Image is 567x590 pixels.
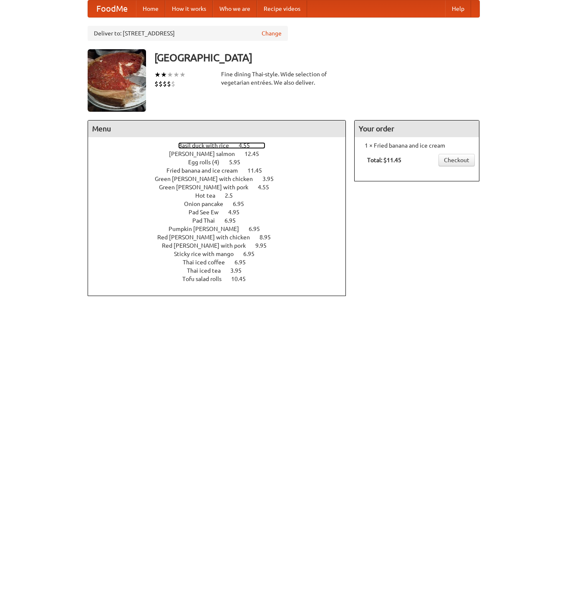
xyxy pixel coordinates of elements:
a: Hot tea 2.5 [195,192,248,199]
span: 3.95 [230,267,250,274]
a: Change [262,29,282,38]
a: Checkout [438,154,475,166]
span: Onion pancake [184,201,232,207]
a: Pad See Ew 4.95 [189,209,255,216]
div: Deliver to: [STREET_ADDRESS] [88,26,288,41]
span: Pad Thai [192,217,223,224]
li: ★ [167,70,173,79]
span: 2.5 [225,192,241,199]
a: FoodMe [88,0,136,17]
a: Home [136,0,165,17]
span: 11.45 [247,167,270,174]
div: Fine dining Thai-style. Wide selection of vegetarian entrées. We also deliver. [221,70,346,87]
span: 6.95 [224,217,244,224]
li: $ [171,79,175,88]
li: 1 × Fried banana and ice cream [359,141,475,150]
span: 4.55 [258,184,277,191]
img: angular.jpg [88,49,146,112]
span: Pumpkin [PERSON_NAME] [169,226,247,232]
a: Egg rolls (4) 5.95 [188,159,256,166]
span: Tofu salad rolls [182,276,230,282]
a: Help [445,0,471,17]
a: Recipe videos [257,0,307,17]
li: ★ [179,70,186,79]
a: Pumpkin [PERSON_NAME] 6.95 [169,226,275,232]
span: 6.95 [249,226,268,232]
span: [PERSON_NAME] salmon [169,151,243,157]
a: Red [PERSON_NAME] with chicken 8.95 [157,234,286,241]
span: Red [PERSON_NAME] with pork [162,242,254,249]
h4: Menu [88,121,346,137]
a: Green [PERSON_NAME] with pork 4.55 [159,184,285,191]
a: Green [PERSON_NAME] with chicken 3.95 [155,176,289,182]
a: Sticky rice with mango 6.95 [174,251,270,257]
span: Thai iced coffee [183,259,233,266]
a: Fried banana and ice cream 11.45 [166,167,277,174]
span: 4.55 [239,142,258,149]
li: ★ [161,70,167,79]
a: Onion pancake 6.95 [184,201,260,207]
span: Thai iced tea [187,267,229,274]
h3: [GEOGRAPHIC_DATA] [154,49,480,66]
span: Hot tea [195,192,224,199]
a: [PERSON_NAME] salmon 12.45 [169,151,275,157]
a: Basil duck with rice 4.55 [178,142,265,149]
span: 3.95 [262,176,282,182]
span: 6.95 [234,259,254,266]
li: $ [154,79,159,88]
span: 8.95 [260,234,279,241]
span: Red [PERSON_NAME] with chicken [157,234,258,241]
span: 6.95 [243,251,263,257]
span: 5.95 [229,159,249,166]
span: Egg rolls (4) [188,159,228,166]
span: Sticky rice with mango [174,251,242,257]
a: Red [PERSON_NAME] with pork 9.95 [162,242,282,249]
span: Green [PERSON_NAME] with chicken [155,176,261,182]
a: Who we are [213,0,257,17]
h4: Your order [355,121,479,137]
span: 6.95 [233,201,252,207]
a: How it works [165,0,213,17]
span: 12.45 [244,151,267,157]
span: Fried banana and ice cream [166,167,246,174]
span: Green [PERSON_NAME] with pork [159,184,257,191]
a: Tofu salad rolls 10.45 [182,276,261,282]
a: Pad Thai 6.95 [192,217,251,224]
span: 4.95 [228,209,248,216]
li: $ [167,79,171,88]
a: Thai iced tea 3.95 [187,267,257,274]
li: $ [159,79,163,88]
span: Basil duck with rice [178,142,237,149]
a: Thai iced coffee 6.95 [183,259,261,266]
li: ★ [154,70,161,79]
li: $ [163,79,167,88]
span: 9.95 [255,242,275,249]
b: Total: $11.45 [367,157,401,163]
span: Pad See Ew [189,209,227,216]
li: ★ [173,70,179,79]
span: 10.45 [231,276,254,282]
